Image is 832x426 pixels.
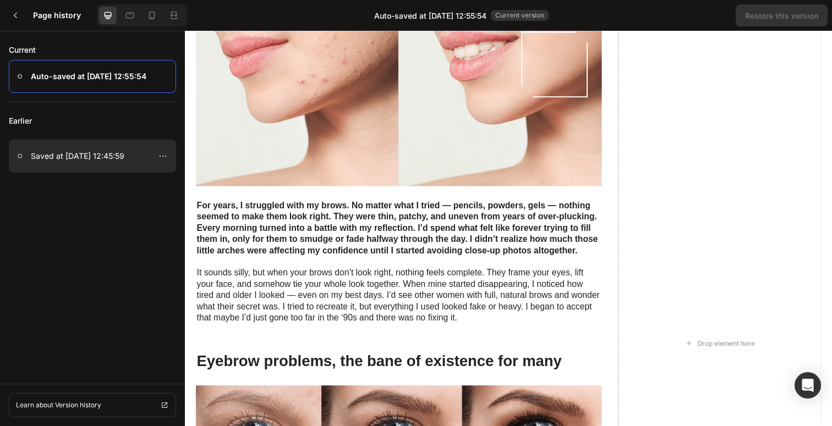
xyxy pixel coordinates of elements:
strong: For years, I struggled with my brows. No matter what I tried — pencils, powders, gels — nothing s... [12,173,422,228]
p: Current [9,40,176,60]
p: Earlier [9,102,176,140]
h2: Eyebrow problems, the bane of existence for many [11,326,425,348]
strong: I spent years wondering why my brows never looked right — no matter what pencil, powder, or gel I... [12,78,417,175]
p: Advertorial [1,30,659,42]
p: It sounds silly, but when your brows don’t look right, nothing feels complete. They frame your ey... [12,173,424,298]
p: Saved at [DATE] 12:45:59 [31,150,124,163]
h3: Page history [33,9,92,22]
iframe: Design area [185,31,832,426]
p: Auto-saved at [DATE] 12:55:54 [31,70,146,83]
span: Auto-saved at [DATE] 12:55:54 [374,10,486,21]
img: gempages_548228013439845323-c7320be9-5051-495f-af24-41a878b2953b.png [11,214,425,424]
u: until I discovered one simple tool that finally gave me the full, natural brows I thought I’d los... [12,118,417,175]
p: Learn about Version history [16,400,101,410]
p: [DATE] | Written by [PERSON_NAME] [12,188,424,200]
div: Drop element here [523,314,582,323]
div: Open Intercom Messenger [795,372,821,399]
div: Restore this version [745,10,818,21]
a: Learn about Version history [9,393,176,417]
button: Restore this version [736,4,828,26]
span: Current version [491,10,549,21]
